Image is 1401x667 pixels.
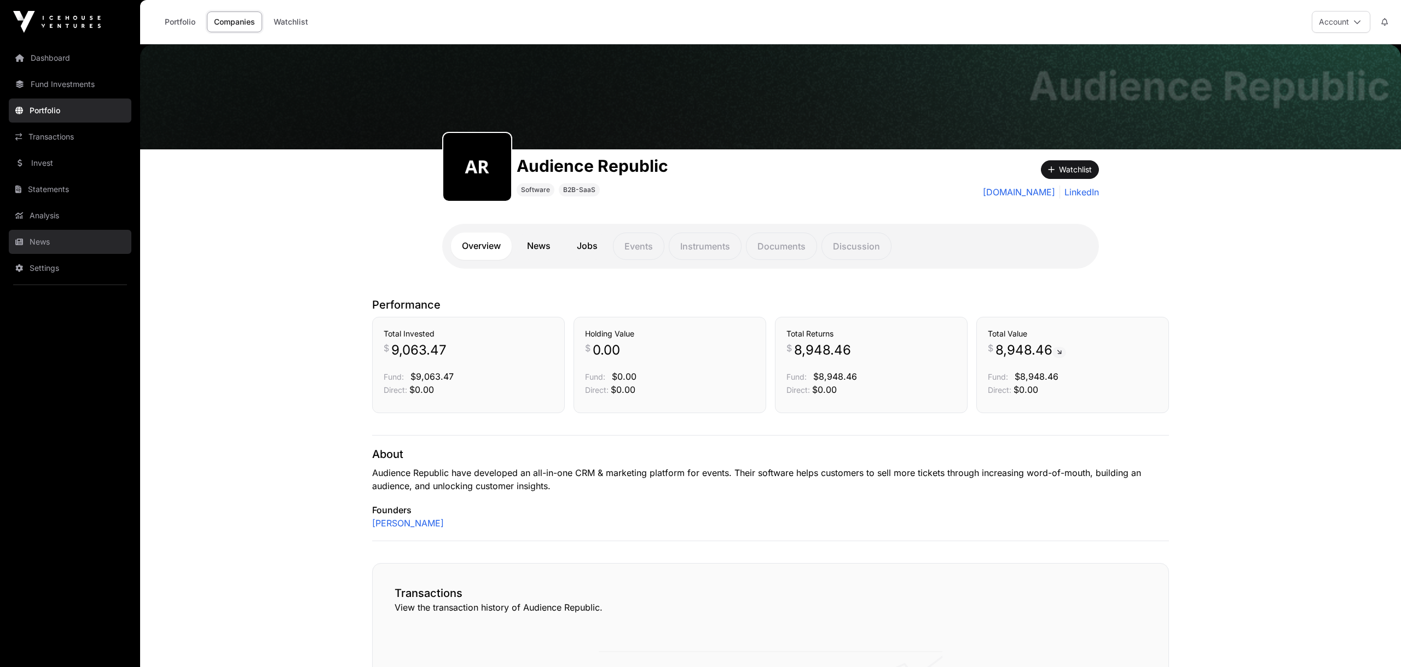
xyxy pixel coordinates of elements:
[988,385,1011,395] span: Direct:
[384,372,404,381] span: Fund:
[988,372,1008,381] span: Fund:
[786,372,807,381] span: Fund:
[612,371,636,382] span: $0.00
[585,385,609,395] span: Direct:
[563,185,595,194] span: B2B-SaaS
[451,233,1090,260] nav: Tabs
[384,385,407,395] span: Direct:
[585,328,755,339] h3: Holding Value
[988,328,1157,339] h3: Total Value
[13,11,101,33] img: Icehouse Ventures Logo
[372,503,1169,517] p: Founders
[267,11,315,32] a: Watchlist
[746,233,817,260] p: Documents
[613,233,664,260] p: Events
[786,385,810,395] span: Direct:
[794,341,851,359] span: 8,948.46
[9,230,131,254] a: News
[1029,66,1390,106] h1: Audience Republic
[384,328,553,339] h3: Total Invested
[409,384,434,395] span: $0.00
[9,72,131,96] a: Fund Investments
[1041,160,1099,179] button: Watchlist
[1312,11,1370,33] button: Account
[9,46,131,70] a: Dashboard
[9,256,131,280] a: Settings
[9,125,131,149] a: Transactions
[1060,185,1099,199] a: LinkedIn
[372,466,1169,492] p: Audience Republic have developed an all-in-one CRM & marketing platform for events. Their softwar...
[669,233,742,260] p: Instruments
[983,185,1055,199] a: [DOMAIN_NAME]
[207,11,262,32] a: Companies
[384,341,389,355] span: $
[9,98,131,123] a: Portfolio
[521,185,550,194] span: Software
[821,233,891,260] p: Discussion
[451,233,512,260] a: Overview
[140,44,1401,149] img: Audience Republic
[813,371,857,382] span: $8,948.46
[786,328,956,339] h3: Total Returns
[1015,371,1058,382] span: $8,948.46
[448,137,507,196] img: audience-republic334.png
[995,341,1066,359] span: 8,948.46
[9,177,131,201] a: Statements
[372,297,1169,312] p: Performance
[395,601,1147,614] p: View the transaction history of Audience Republic.
[593,341,620,359] span: 0.00
[566,233,609,260] a: Jobs
[158,11,202,32] a: Portfolio
[372,517,444,530] a: [PERSON_NAME]
[611,384,635,395] span: $0.00
[1014,384,1038,395] span: $0.00
[812,384,837,395] span: $0.00
[517,156,668,176] h1: Audience Republic
[585,341,590,355] span: $
[988,341,993,355] span: $
[786,341,792,355] span: $
[516,233,561,260] a: News
[410,371,454,382] span: $9,063.47
[395,585,1147,601] h2: Transactions
[9,204,131,228] a: Analysis
[1346,614,1401,667] iframe: Chat Widget
[391,341,447,359] span: 9,063.47
[585,372,605,381] span: Fund:
[9,151,131,175] a: Invest
[372,446,1169,462] p: About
